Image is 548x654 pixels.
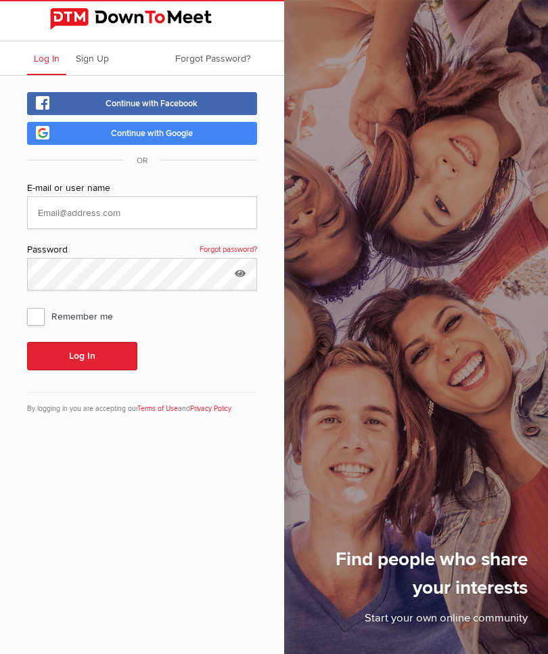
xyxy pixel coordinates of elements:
a: Continue with Google [27,122,257,145]
div: Password [27,242,257,258]
span: Sign Up [76,53,109,64]
a: Log In [27,41,66,75]
a: Sign Up [69,41,116,75]
a: Forgot password? [200,242,257,257]
span: Log In [34,53,60,64]
span: Continue with Facebook [106,98,198,109]
div: By logging in you are accepting our and [27,392,257,414]
input: Email@address.com [27,196,257,229]
div: E-mail or user name [27,181,257,196]
a: Forgot Password? [168,41,257,75]
a: Privacy Policy [190,404,231,413]
button: Log In [27,342,137,370]
img: DownToMeet [50,8,234,30]
a: Terms of Use [137,404,178,413]
a: Continue with Facebook [27,92,257,115]
h1: Find people who share your interests [306,545,528,610]
span: Forgot Password? [175,53,250,64]
span: Remember me [27,304,127,328]
span: OR [123,156,161,166]
span: Continue with Google [111,128,193,139]
p: Start your own online community [306,610,528,634]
